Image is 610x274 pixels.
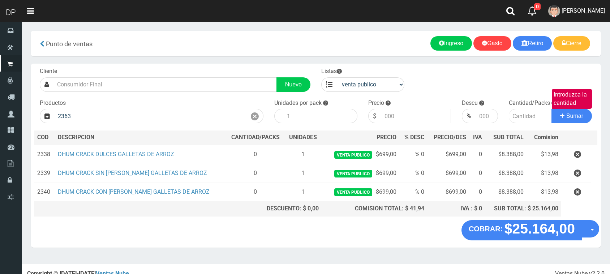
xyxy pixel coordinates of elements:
[46,40,93,48] span: Punto de ventas
[368,109,381,123] div: $
[562,7,605,14] span: [PERSON_NAME]
[430,36,472,51] a: Ingreso
[551,109,592,123] button: Sumar
[34,145,55,164] td: 2338
[226,183,285,202] td: 0
[377,133,396,142] span: PRECIO
[427,164,469,183] td: $699,00
[226,130,285,145] th: CANTIDAD/PACKS
[381,109,451,123] input: 000
[325,205,425,213] div: COMISION TOTAL: $ 41,94
[476,109,498,123] input: 000
[548,5,560,17] img: User Image
[493,133,524,142] span: SUB TOTAL
[322,183,400,202] td: $699,00
[488,205,558,213] div: SUB TOTAL: $ 25.164,00
[469,183,485,202] td: 0
[427,145,469,164] td: $699,00
[34,183,55,202] td: 2340
[527,183,561,202] td: $13,98
[54,109,246,123] input: Introduzca el nombre del producto
[399,145,427,164] td: % 0
[322,145,400,164] td: $699,00
[504,221,575,236] strong: $25.164,00
[285,145,321,164] td: 1
[58,188,210,195] a: DHUM CRACK CON [PERSON_NAME] GALLETAS DE ARROZ
[322,164,400,183] td: $699,00
[534,3,541,10] span: 0
[509,99,550,107] label: Cantidad/Packs
[485,145,527,164] td: $8.388,00
[509,109,552,123] input: Cantidad
[527,164,561,183] td: $13,98
[368,99,384,107] label: Precio
[462,109,476,123] div: %
[534,133,558,142] span: Comision
[226,145,285,164] td: 0
[461,220,582,240] button: COBRAR: $25.164,00
[473,36,511,51] a: Gasto
[285,130,321,145] th: UNIDADES
[334,188,372,196] span: venta publico
[513,36,552,51] a: Retiro
[285,183,321,202] td: 1
[55,130,226,145] th: DES
[34,130,55,145] th: COD
[430,205,482,213] div: IVA : $ 0
[469,145,485,164] td: 0
[427,183,469,202] td: $699,00
[334,170,372,177] span: venta publico
[485,183,527,202] td: $8.388,00
[334,151,372,159] span: venta publico
[34,164,55,183] td: 2339
[469,164,485,183] td: 0
[527,145,561,164] td: $13,98
[58,151,174,158] a: DHUM CRACK DULCES GALLETAS DE ARROZ
[283,109,357,123] input: 1
[53,77,277,92] input: Consumidor Final
[485,164,527,183] td: $8.388,00
[321,67,342,76] label: Listas
[276,77,310,92] a: Nuevo
[473,134,482,141] span: IVA
[462,99,478,107] label: Descu
[229,205,318,213] div: DESCUENTO: $ 0,00
[226,164,285,183] td: 0
[399,164,427,183] td: % 0
[68,134,94,141] span: CRIPCION
[434,134,466,141] span: PRECIO/DES
[399,183,427,202] td: % 0
[40,99,66,107] label: Productos
[274,99,322,107] label: Unidades por pack
[404,134,424,141] span: % DESC
[566,113,583,119] span: Sumar
[58,170,207,176] a: DHUM CRACK SIN [PERSON_NAME] GALLETAS DE ARROZ
[552,89,592,109] label: Introduzca la cantidad
[469,225,503,233] strong: COBRAR:
[553,36,590,51] a: Cierre
[285,164,321,183] td: 1
[40,67,57,76] label: Cliente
